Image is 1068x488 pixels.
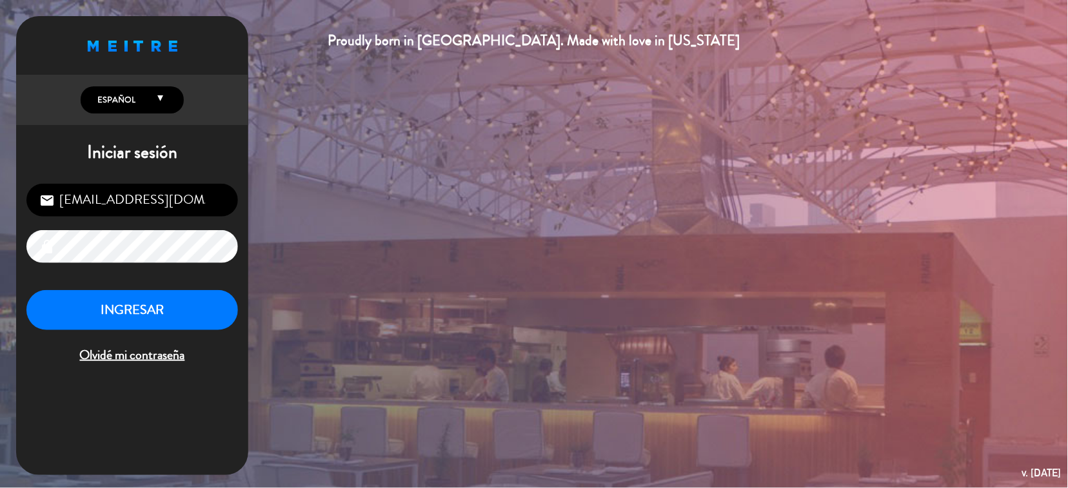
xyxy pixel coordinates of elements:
span: Español [94,93,135,106]
button: INGRESAR [26,290,238,331]
input: Correo Electrónico [26,184,238,217]
i: email [39,193,55,208]
h1: Iniciar sesión [16,142,248,164]
i: lock [39,239,55,255]
div: v. [DATE] [1022,464,1062,482]
span: Olvidé mi contraseña [26,345,238,366]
